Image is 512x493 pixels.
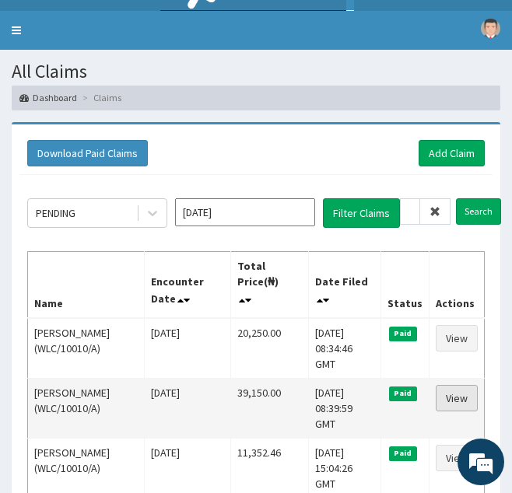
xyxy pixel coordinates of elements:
[436,325,478,351] a: View
[81,87,261,107] div: Chat with us now
[28,251,145,318] th: Name
[419,140,485,166] a: Add Claim
[8,328,296,383] textarea: Type your message and hit 'Enter'
[144,378,230,438] td: [DATE]
[27,140,148,166] button: Download Paid Claims
[144,251,230,318] th: Encounter Date
[481,19,500,38] img: User Image
[436,445,478,471] a: View
[231,251,309,318] th: Total Price(₦)
[231,318,309,379] td: 20,250.00
[28,378,145,438] td: [PERSON_NAME] (WLC/10010/A)
[323,198,400,228] button: Filter Claims
[389,446,417,460] span: Paid
[308,378,380,438] td: [DATE] 08:39:59 GMT
[456,198,501,225] input: Search
[12,61,500,82] h1: All Claims
[231,378,309,438] td: 39,150.00
[29,78,63,117] img: d_794563401_company_1708531726252_794563401
[308,318,380,379] td: [DATE] 08:34:46 GMT
[28,318,145,379] td: [PERSON_NAME] (WLC/10010/A)
[400,198,420,225] input: Search by HMO ID
[430,251,485,318] th: Actions
[19,91,77,104] a: Dashboard
[144,318,230,379] td: [DATE]
[381,251,430,318] th: Status
[90,148,215,305] span: We're online!
[255,8,293,45] div: Minimize live chat window
[308,251,380,318] th: Date Filed
[79,91,121,104] li: Claims
[175,198,315,226] input: Select Month and Year
[436,385,478,411] a: View
[36,205,75,221] div: PENDING
[389,327,417,341] span: Paid
[389,386,417,400] span: Paid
